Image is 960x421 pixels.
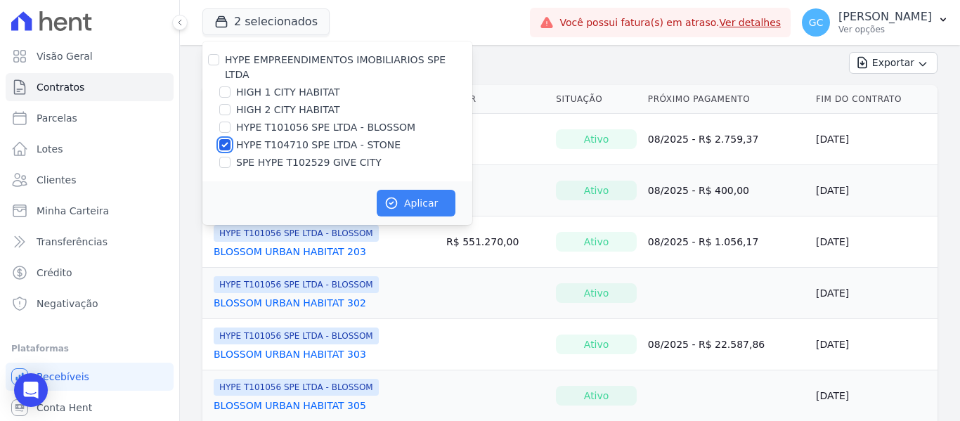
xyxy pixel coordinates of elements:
[810,114,938,165] td: [DATE]
[809,18,824,27] span: GC
[550,85,642,114] th: Situação
[11,340,168,357] div: Plataformas
[791,3,960,42] button: GC [PERSON_NAME] Ver opções
[6,290,174,318] a: Negativação
[648,134,759,145] a: 08/2025 - R$ 2.759,37
[6,135,174,163] a: Lotes
[225,54,446,80] label: HYPE EMPREENDIMENTOS IMOBILIARIOS SPE LTDA
[236,155,382,170] label: SPE HYPE T102529 GIVE CITY
[6,197,174,225] a: Minha Carteira
[6,73,174,101] a: Contratos
[214,276,379,293] span: HYPE T101056 SPE LTDA - BLOSSOM
[556,232,636,252] div: Ativo
[14,373,48,407] div: Open Intercom Messenger
[214,379,379,396] span: HYPE T101056 SPE LTDA - BLOSSOM
[214,399,366,413] a: BLOSSOM URBAN HABITAT 305
[214,245,366,259] a: BLOSSOM URBAN HABITAT 203
[37,297,98,311] span: Negativação
[214,328,379,344] span: HYPE T101056 SPE LTDA - BLOSSOM
[37,370,89,384] span: Recebíveis
[556,386,636,406] div: Ativo
[37,111,77,125] span: Parcelas
[236,120,415,135] label: HYPE T101056 SPE LTDA - BLOSSOM
[6,104,174,132] a: Parcelas
[556,129,636,149] div: Ativo
[648,339,765,350] a: 08/2025 - R$ 22.587,86
[838,24,932,35] p: Ver opções
[37,80,84,94] span: Contratos
[214,296,366,310] a: BLOSSOM URBAN HABITAT 302
[441,85,550,114] th: Valor
[556,283,636,303] div: Ativo
[37,142,63,156] span: Lotes
[37,173,76,187] span: Clientes
[377,190,455,216] button: Aplicar
[214,347,366,361] a: BLOSSOM URBAN HABITAT 303
[810,85,938,114] th: Fim do Contrato
[720,17,781,28] a: Ver detalhes
[37,235,108,249] span: Transferências
[810,216,938,268] td: [DATE]
[556,335,636,354] div: Ativo
[556,181,636,200] div: Ativo
[838,10,932,24] p: [PERSON_NAME]
[648,236,759,247] a: 08/2025 - R$ 1.056,17
[37,49,93,63] span: Visão Geral
[236,85,340,100] label: HIGH 1 CITY HABITAT
[642,85,810,114] th: Próximo Pagamento
[214,225,379,242] span: HYPE T101056 SPE LTDA - BLOSSOM
[37,204,109,218] span: Minha Carteira
[6,259,174,287] a: Crédito
[810,319,938,370] td: [DATE]
[6,363,174,391] a: Recebíveis
[236,138,401,153] label: HYPE T104710 SPE LTDA - STONE
[6,166,174,194] a: Clientes
[6,42,174,70] a: Visão Geral
[441,216,550,268] td: R$ 551.270,00
[810,165,938,216] td: [DATE]
[6,228,174,256] a: Transferências
[236,103,340,117] label: HIGH 2 CITY HABITAT
[37,266,72,280] span: Crédito
[37,401,92,415] span: Conta Hent
[648,185,749,196] a: 08/2025 - R$ 400,00
[810,268,938,319] td: [DATE]
[849,52,938,74] button: Exportar
[202,8,330,35] button: 2 selecionados
[559,15,781,30] span: Você possui fatura(s) em atraso.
